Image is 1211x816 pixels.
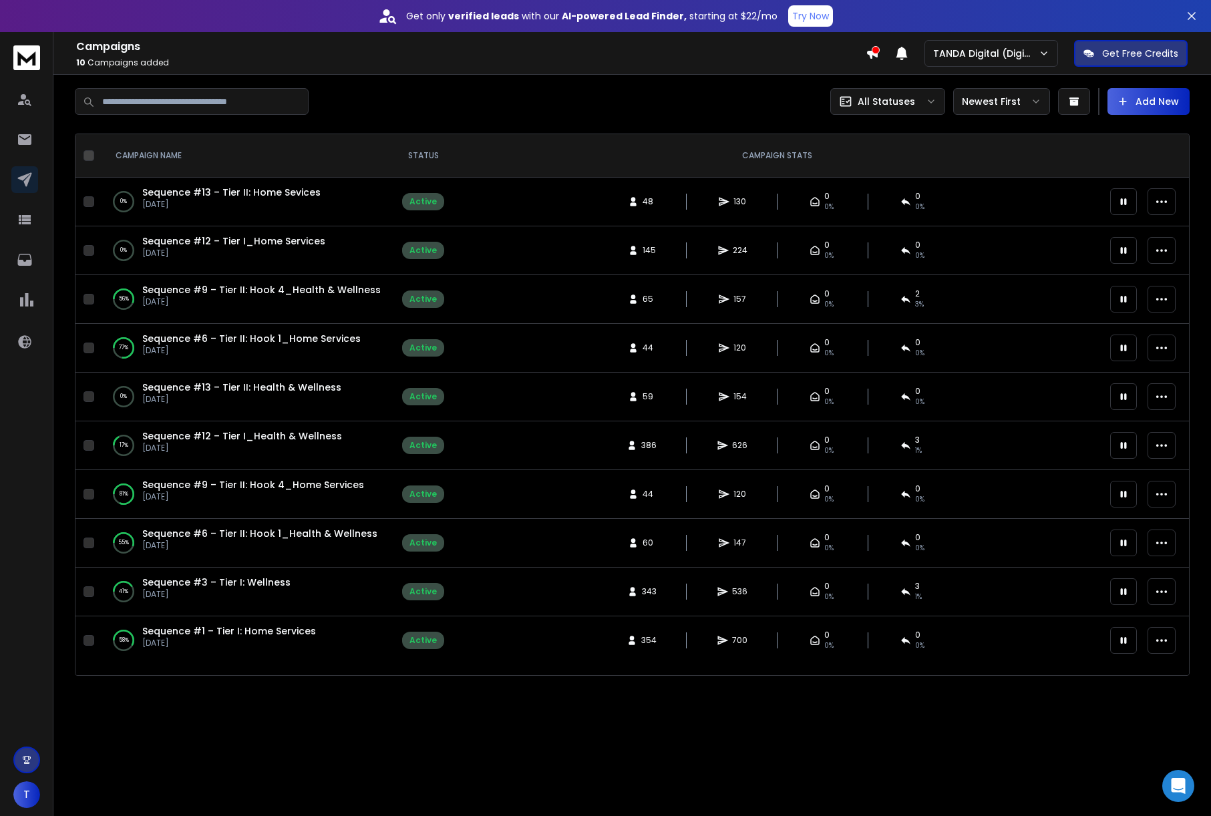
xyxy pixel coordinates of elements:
div: Active [409,343,437,353]
span: 157 [733,294,747,304]
span: 3 % [915,299,924,310]
span: 0% [824,592,834,602]
td: 0%Sequence #12 – Tier I_Home Services[DATE] [100,226,394,275]
span: 154 [733,391,747,402]
button: Get Free Credits [1074,40,1188,67]
td: 41%Sequence #3 – Tier I: Wellness[DATE] [100,568,394,616]
p: Get Free Credits [1102,47,1178,60]
span: 120 [733,343,747,353]
p: Get only with our starting at $22/mo [406,9,777,23]
span: 0 [824,191,830,202]
div: Active [409,635,437,646]
span: 1 % [915,592,922,602]
span: 0 [824,337,830,348]
span: 224 [733,245,747,256]
a: Sequence #9 – Tier II: Hook 4_Health & Wellness [142,283,381,296]
span: 60 [643,538,656,548]
div: Active [409,538,437,548]
span: 343 [642,586,657,597]
a: Sequence #6 – Tier II: Hook 1_Home Services [142,332,361,345]
p: 56 % [119,292,129,306]
button: Add New [1107,88,1190,115]
p: [DATE] [142,296,381,307]
td: 81%Sequence #9 – Tier II: Hook 4_Home Services[DATE] [100,470,394,519]
span: 0 [915,240,920,250]
p: 41 % [119,585,128,598]
div: Active [409,294,437,304]
a: Sequence #13 – Tier II: Home Sevices [142,186,321,199]
span: 0 % [915,202,924,212]
h1: Campaigns [76,39,866,55]
span: 0 % [915,494,924,505]
img: logo [13,45,40,70]
button: Try Now [788,5,833,27]
span: 10 [76,57,85,68]
span: 0% [824,299,834,310]
p: Campaigns added [76,57,866,68]
td: 17%Sequence #12 – Tier I_Health & Wellness[DATE] [100,421,394,470]
span: 0% [824,640,834,651]
p: 0 % [120,195,127,208]
span: 65 [643,294,656,304]
p: Try Now [792,9,829,23]
span: 120 [733,489,747,499]
span: 0 % [915,348,924,359]
button: T [13,781,40,808]
span: 386 [641,440,657,451]
p: 0 % [120,244,127,257]
span: 0 [915,630,920,640]
span: 0 [824,386,830,397]
a: Sequence #13 – Tier II: Health & Wellness [142,381,341,394]
span: 0 [824,630,830,640]
p: [DATE] [142,443,342,453]
div: Active [409,586,437,597]
div: Open Intercom Messenger [1162,770,1194,802]
td: 0%Sequence #13 – Tier II: Health & Wellness[DATE] [100,373,394,421]
p: All Statuses [858,95,915,108]
span: 1 % [915,445,922,456]
a: Sequence #12 – Tier I_Health & Wellness [142,429,342,443]
span: 130 [733,196,747,207]
span: 0% [824,202,834,212]
div: Active [409,440,437,451]
p: [DATE] [142,540,377,551]
a: Sequence #6 – Tier II: Hook 1_Health & Wellness [142,527,377,540]
span: 0 [915,191,920,202]
span: 0 % [915,543,924,554]
p: [DATE] [142,248,325,258]
span: 147 [733,538,747,548]
p: [DATE] [142,589,291,600]
span: 0% [824,445,834,456]
td: 58%Sequence #1 – Tier I: Home Services[DATE] [100,616,394,665]
a: Sequence #1 – Tier I: Home Services [142,624,316,638]
span: 2 [915,288,920,299]
span: 3 [915,581,920,592]
span: 0 % [915,640,924,651]
a: Sequence #9 – Tier II: Hook 4_Home Services [142,478,364,491]
a: Sequence #3 – Tier I: Wellness [142,576,291,589]
span: 0% [824,494,834,505]
div: Active [409,391,437,402]
span: 0 [824,240,830,250]
strong: verified leads [448,9,519,23]
span: 3 [915,435,920,445]
span: 145 [643,245,656,256]
td: 55%Sequence #6 – Tier II: Hook 1_Health & Wellness[DATE] [100,519,394,568]
p: 81 % [120,487,128,501]
p: [DATE] [142,345,361,356]
p: [DATE] [142,394,341,405]
p: TANDA Digital (Digital Sip) [933,47,1039,60]
p: [DATE] [142,638,316,648]
span: 354 [641,635,657,646]
p: 55 % [118,536,129,550]
span: 0 [915,532,920,543]
span: 536 [732,586,747,597]
span: 48 [643,196,656,207]
span: 0% [824,348,834,359]
button: Newest First [953,88,1050,115]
